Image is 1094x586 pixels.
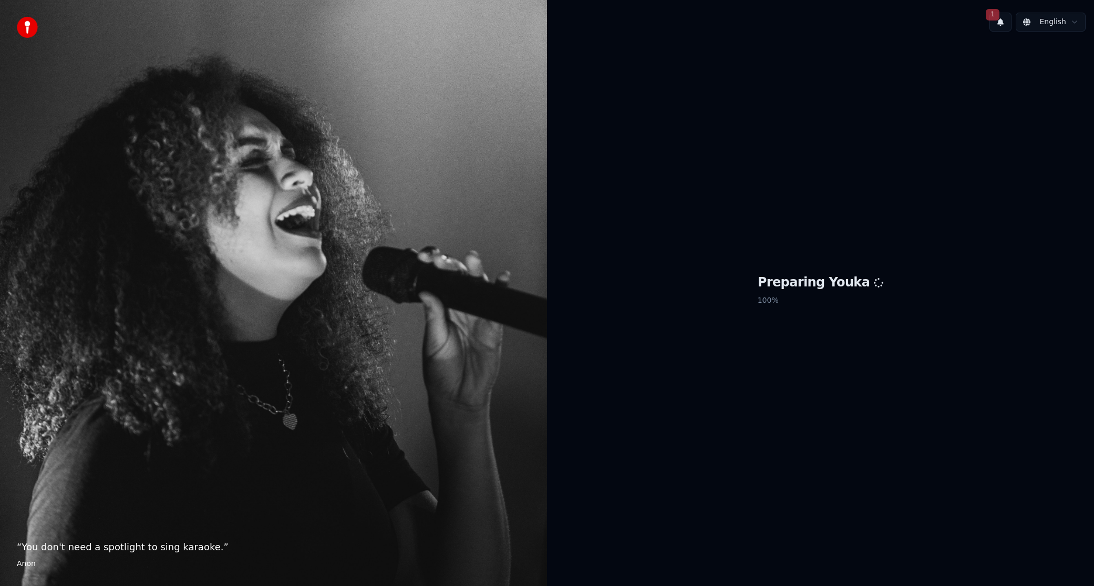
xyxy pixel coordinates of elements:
button: 1 [989,13,1012,32]
span: 1 [986,9,999,20]
p: 100 % [758,291,884,310]
footer: Anon [17,559,530,569]
h1: Preparing Youka [758,274,884,291]
img: youka [17,17,38,38]
p: “ You don't need a spotlight to sing karaoke. ” [17,540,530,554]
